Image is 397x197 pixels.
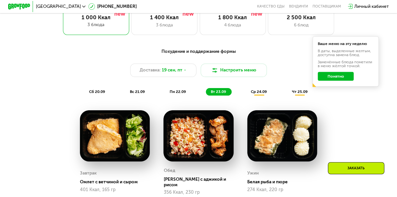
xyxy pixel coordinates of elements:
div: Белая рыба и пюре [247,179,322,185]
div: 4 блюда [206,22,260,28]
span: чт 25.09 [292,89,307,94]
a: Вендинги [289,4,308,9]
span: Доставка: [140,67,160,73]
div: Обед [163,166,175,174]
div: Ужин [247,169,259,177]
div: 1 000 Ккал [69,14,124,21]
button: Настроить меню [201,64,267,77]
button: Понятно [318,72,354,81]
div: Заказать [328,162,384,174]
span: ср 24.09 [251,89,267,94]
div: поставщикам [312,4,341,9]
div: Заменённые блюда пометили в меню жёлтой точкой. [318,60,374,68]
div: Ваше меню на эту неделю [318,42,374,46]
div: 6 блюд [274,22,328,28]
div: 356 Ккал, 230 гр [163,190,233,195]
span: [GEOGRAPHIC_DATA] [36,4,81,9]
div: Личный кабинет [354,3,389,10]
div: Завтрак [80,169,97,177]
a: Качество еды [257,4,284,9]
div: 3 блюда [137,22,191,28]
span: вт 23.09 [211,89,226,94]
div: Похудение и поддержание формы [35,48,362,55]
div: 274 Ккал, 220 гр [247,187,317,192]
div: 2 500 Ккал [274,14,328,21]
span: пн 22.09 [170,89,186,94]
span: вс 21.09 [130,89,145,94]
div: [PERSON_NAME] с аджикой и рисом [163,177,238,188]
span: 19 сен, пт [162,67,182,73]
div: 3 блюда [69,22,124,28]
div: В даты, выделенные желтым, доступна замена блюд. [318,49,374,57]
a: [PHONE_NUMBER] [88,3,137,10]
div: Омлет с ветчиной и сыром [80,179,154,185]
span: сб 20.09 [89,89,105,94]
div: 1 400 Ккал [137,14,191,21]
div: 1 800 Ккал [206,14,260,21]
div: 401 Ккал, 165 гр [80,187,150,192]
